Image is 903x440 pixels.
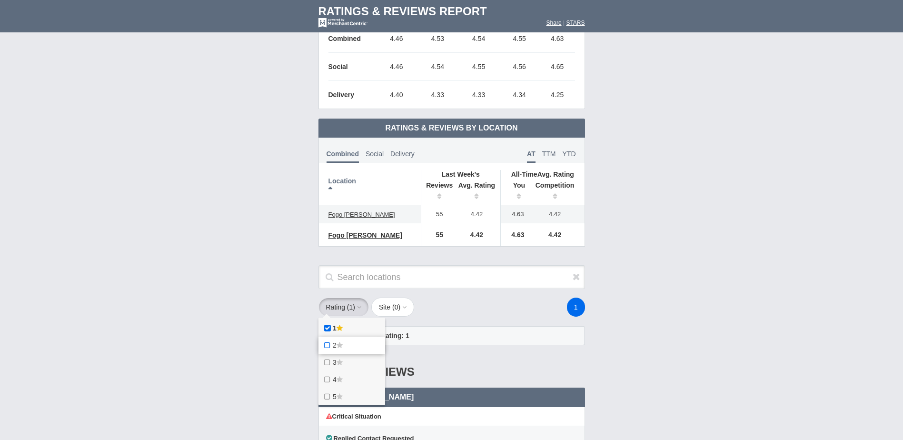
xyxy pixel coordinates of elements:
td: 4.56 [499,53,540,81]
div: 1-Star Reviews [318,356,585,388]
span: Combined [327,150,359,163]
th: Location: activate to sort column descending [319,170,421,205]
td: 4.40 [376,81,417,109]
span: All-Time [511,170,537,178]
span: Social [366,150,384,158]
td: 4.65 [540,53,575,81]
th: Reviews: activate to sort column ascending [421,179,453,205]
th: Competition: activate to sort column ascending [530,179,585,205]
th: Last Week's [421,170,500,179]
span: 2 [333,341,337,349]
td: 4.63 [540,25,575,53]
div: Rating: 1 [370,327,584,345]
a: Share [546,20,562,26]
th: Avg. Rating: activate to sort column ascending [453,179,501,205]
span: 3 [333,359,337,366]
td: 4.33 [458,81,499,109]
td: 55 [421,205,453,223]
span: 4 [333,376,337,383]
td: Combined [328,25,376,53]
a: Fogo [PERSON_NAME] [324,230,407,241]
a: Fogo [PERSON_NAME] [324,209,400,220]
span: TTM [542,150,556,158]
a: STARS [566,20,585,26]
td: 4.54 [417,53,458,81]
span: 0 [395,303,398,311]
td: 4.34 [499,81,540,109]
button: Rating (1) [318,298,369,317]
td: 4.42 [453,223,501,246]
td: Ratings & Reviews by Location [318,119,585,138]
span: YTD [563,150,576,158]
span: Critical Situation [326,413,381,420]
td: Delivery [328,81,376,109]
span: | [563,20,565,26]
td: 4.46 [376,53,417,81]
img: mc-powered-by-logo-white-103.png [318,18,367,28]
td: 4.25 [540,81,575,109]
span: Delivery [390,150,415,158]
td: 4.55 [458,53,499,81]
td: Social [328,53,376,81]
td: 4.33 [417,81,458,109]
a: 1 [567,298,585,317]
button: Site (0) [371,298,414,317]
th: You: activate to sort column ascending [501,179,530,205]
td: 4.53 [417,25,458,53]
td: 4.54 [458,25,499,53]
td: 4.42 [530,223,585,246]
span: 1 [349,303,353,311]
td: 4.63 [501,205,530,223]
td: 4.42 [453,205,501,223]
span: Fogo [PERSON_NAME] [328,231,403,239]
span: 1 [333,324,337,332]
td: 4.55 [499,25,540,53]
td: 55 [421,223,453,246]
span: Fogo [PERSON_NAME] [328,211,395,218]
td: 4.63 [501,223,530,246]
td: 4.46 [376,25,417,53]
span: AT [527,150,536,163]
th: Avg. Rating [501,170,585,179]
span: 5 [333,393,337,400]
td: 4.42 [530,205,585,223]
